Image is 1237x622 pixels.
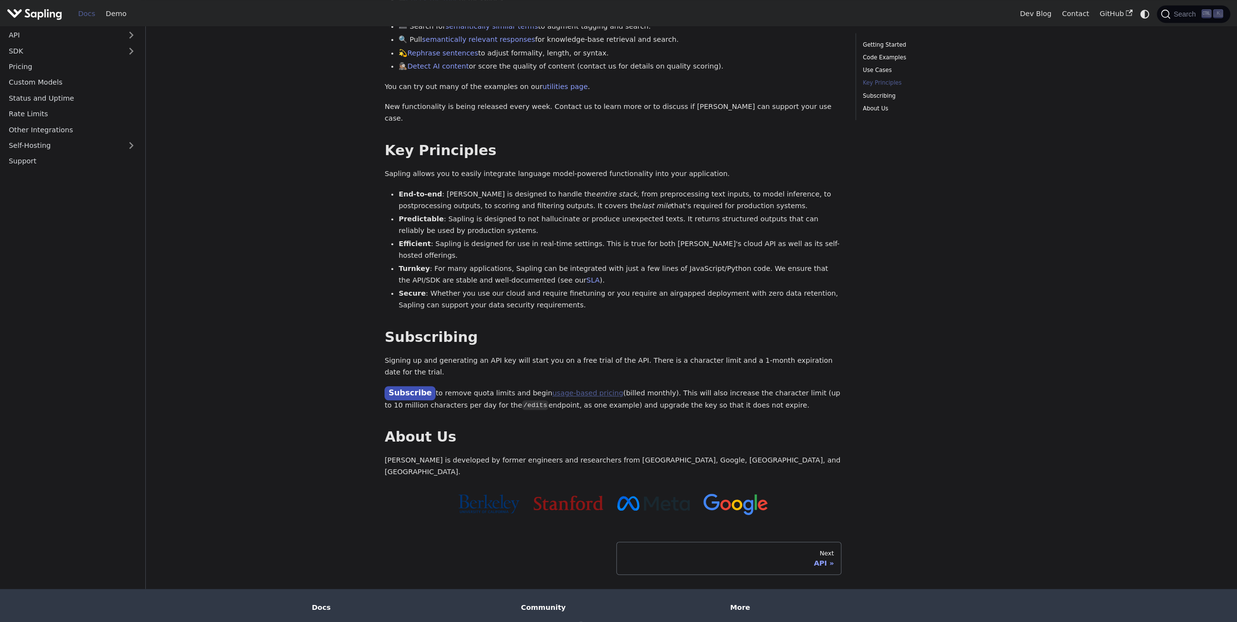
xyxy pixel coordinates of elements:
a: Other Integrations [3,123,141,137]
li: 🕵🏽‍♀️ or score the quality of content (contact us for details on quality scoring). [399,61,841,72]
img: Meta [617,496,690,511]
p: to remove quota limits and begin (billed monthly). This will also increase the character limit (u... [384,387,841,411]
img: Sapling.ai [7,7,62,21]
a: Use Cases [863,66,994,75]
h2: Subscribing [384,329,841,346]
span: Search [1170,10,1202,18]
a: Sapling.ai [7,7,66,21]
a: Support [3,154,141,168]
a: Status and Uptime [3,91,141,106]
img: Stanford [534,496,603,510]
a: semantically relevant responses [422,36,535,43]
a: Docs [73,6,101,21]
p: New functionality is being released every week. Contact us to learn more or to discuss if [PERSON... [384,101,841,124]
a: Rephrase sentences [407,49,478,57]
img: Google [703,494,768,515]
strong: Predictable [399,215,444,223]
a: utilities page [542,83,588,90]
p: Signing up and generating an API key will start you on a free trial of the API. There is a charac... [384,355,841,378]
h2: Key Principles [384,142,841,160]
a: Self-Hosting [3,139,141,153]
a: About Us [863,104,994,113]
button: Expand sidebar category 'SDK' [122,44,141,58]
a: Pricing [3,60,141,74]
nav: Docs pages [384,542,841,575]
em: entire stack [596,190,637,198]
a: Getting Started [863,40,994,50]
a: GitHub [1094,6,1137,21]
a: semantically similar terms [445,22,538,30]
strong: Efficient [399,240,431,248]
a: SLA [586,276,599,284]
a: Subscribe [384,386,436,400]
a: Custom Models [3,75,141,89]
li: 🟰 Search for to augment tagging and search. [399,21,841,33]
div: Docs [312,603,507,612]
li: : Sapling is designed for use in real-time settings. This is true for both [PERSON_NAME]'s cloud ... [399,238,841,262]
button: Switch between dark and light mode (currently system mode) [1138,7,1152,21]
li: 🔍 Pull for knowledge-base retrieval and search. [399,34,841,46]
button: Expand sidebar category 'API' [122,28,141,42]
li: : [PERSON_NAME] is designed to handle the , from preprocessing text inputs, to model inference, t... [399,189,841,212]
p: [PERSON_NAME] is developed by former engineers and researchers from [GEOGRAPHIC_DATA], Google, [G... [384,455,841,478]
a: Dev Blog [1014,6,1056,21]
a: Subscribing [863,91,994,101]
a: Key Principles [863,78,994,88]
div: API [624,559,834,568]
p: You can try out many of the examples on our . [384,81,841,93]
div: Community [521,603,716,612]
a: Rate Limits [3,107,141,121]
div: More [730,603,925,612]
button: Search (Ctrl+K) [1157,5,1230,23]
em: last mile [642,202,671,210]
li: : Whether you use our cloud and require finetuning or you require an airgapped deployment with ze... [399,288,841,311]
li: 💫 to adjust formality, length, or syntax. [399,48,841,59]
a: NextAPI [616,542,841,575]
a: usage-based pricing [552,389,623,397]
strong: End-to-end [399,190,442,198]
h2: About Us [384,428,841,446]
kbd: K [1213,9,1223,18]
div: Next [624,550,834,557]
li: : For many applications, Sapling can be integrated with just a few lines of JavaScript/Python cod... [399,263,841,286]
a: Code Examples [863,53,994,62]
a: Contact [1057,6,1095,21]
strong: Secure [399,289,426,297]
li: : Sapling is designed to not hallucinate or produce unexpected texts. It returns structured outpu... [399,213,841,237]
img: Cal [458,494,520,514]
p: Sapling allows you to easily integrate language model-powered functionality into your application. [384,168,841,180]
strong: Turnkey [399,265,430,272]
a: SDK [3,44,122,58]
a: API [3,28,122,42]
a: Detect AI content [407,62,469,70]
code: /edits [522,400,548,410]
a: Demo [101,6,132,21]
